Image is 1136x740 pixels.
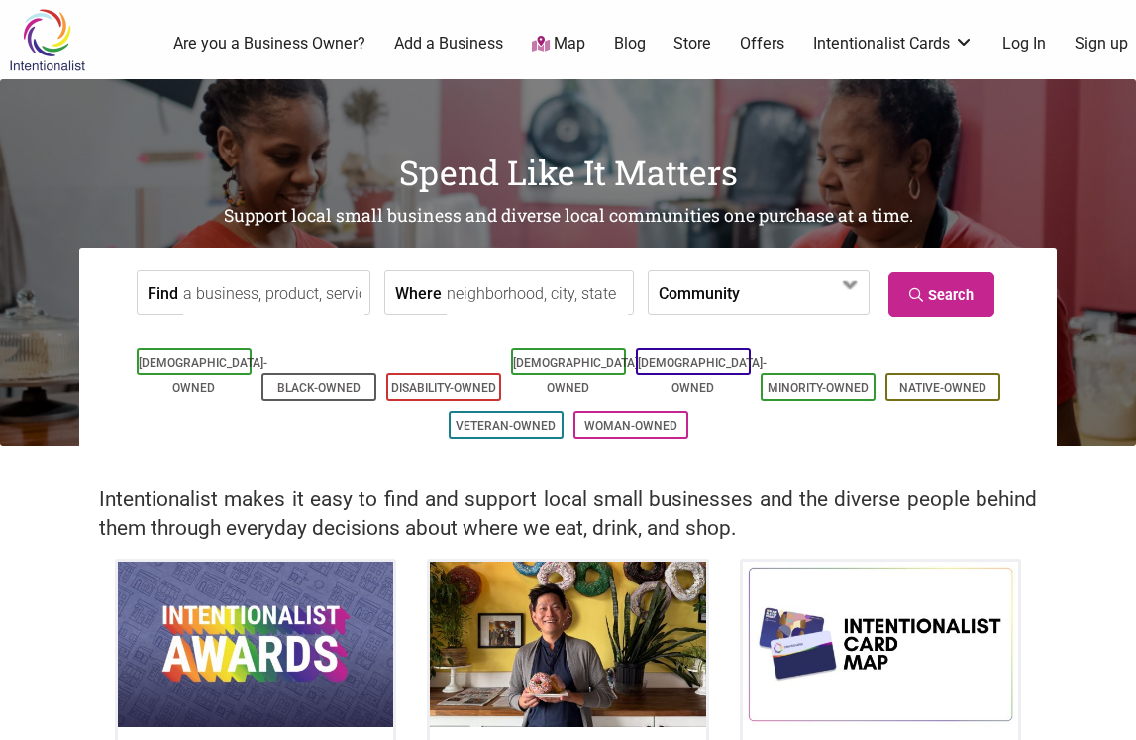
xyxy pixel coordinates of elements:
input: a business, product, service [183,271,364,316]
a: Native-Owned [899,381,986,395]
a: [DEMOGRAPHIC_DATA]-Owned [513,356,642,395]
a: Blog [614,33,646,54]
a: Veteran-Owned [456,419,556,433]
h2: Intentionalist makes it easy to find and support local small businesses and the diverse people be... [99,485,1037,543]
a: Add a Business [394,33,503,54]
a: Search [888,272,994,317]
label: Community [659,271,740,314]
a: [DEMOGRAPHIC_DATA]-Owned [638,356,767,395]
a: Woman-Owned [584,419,677,433]
a: Intentionalist Cards [813,33,974,54]
a: [DEMOGRAPHIC_DATA]-Owned [139,356,267,395]
a: Store [673,33,711,54]
input: neighborhood, city, state [447,271,628,316]
a: Sign up [1075,33,1128,54]
img: King Donuts - Hong Chhuor [430,562,705,727]
a: Log In [1002,33,1046,54]
label: Find [148,271,178,314]
a: Offers [740,33,784,54]
a: Black-Owned [277,381,361,395]
a: Disability-Owned [391,381,496,395]
a: Are you a Business Owner? [173,33,365,54]
label: Where [395,271,442,314]
a: Map [532,33,585,55]
img: Intentionalist Awards [118,562,393,727]
img: Intentionalist Card Map [743,562,1018,727]
a: Minority-Owned [768,381,869,395]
